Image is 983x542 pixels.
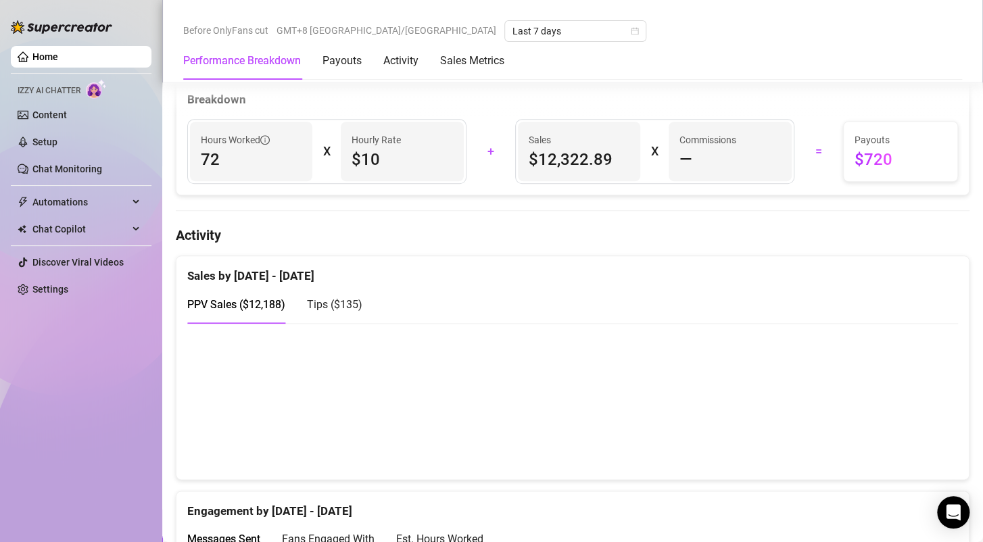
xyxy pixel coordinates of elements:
div: Performance Breakdown [183,53,301,69]
div: Open Intercom Messenger [937,496,969,528]
span: Hours Worked [201,132,270,147]
span: Izzy AI Chatter [18,84,80,97]
span: GMT+8 [GEOGRAPHIC_DATA]/[GEOGRAPHIC_DATA] [277,20,496,41]
div: Engagement by [DATE] - [DATE] [187,491,958,520]
span: Tips ( $135 ) [307,298,362,311]
div: Breakdown [187,91,958,109]
div: Activity [383,53,418,69]
a: Home [32,51,58,62]
div: Payouts [322,53,362,69]
span: PPV Sales ( $12,188 ) [187,298,285,311]
a: Chat Monitoring [32,164,102,174]
div: = [802,141,836,162]
article: Commissions [679,132,736,147]
span: info-circle [260,135,270,145]
img: Chat Copilot [18,224,26,234]
span: Sales [529,132,629,147]
span: 72 [201,149,302,170]
h4: Activity [176,226,969,245]
div: X [651,141,658,162]
div: + [475,141,508,162]
a: Content [32,109,67,120]
a: Setup [32,137,57,147]
article: Hourly Rate [352,132,401,147]
a: Settings [32,284,68,295]
div: X [323,141,330,162]
span: $720 [855,149,946,170]
img: logo-BBDzfeDw.svg [11,20,112,34]
a: Discover Viral Videos [32,257,124,268]
span: Before OnlyFans cut [183,20,268,41]
span: Payouts [855,132,946,147]
div: Sales Metrics [440,53,504,69]
div: Sales by [DATE] - [DATE] [187,256,958,285]
span: Last 7 days [512,21,638,41]
img: AI Chatter [86,79,107,99]
span: — [679,149,692,170]
span: Chat Copilot [32,218,128,240]
span: thunderbolt [18,197,28,207]
span: Automations [32,191,128,213]
span: $12,322.89 [529,149,629,170]
span: $10 [352,149,452,170]
span: calendar [631,27,639,35]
